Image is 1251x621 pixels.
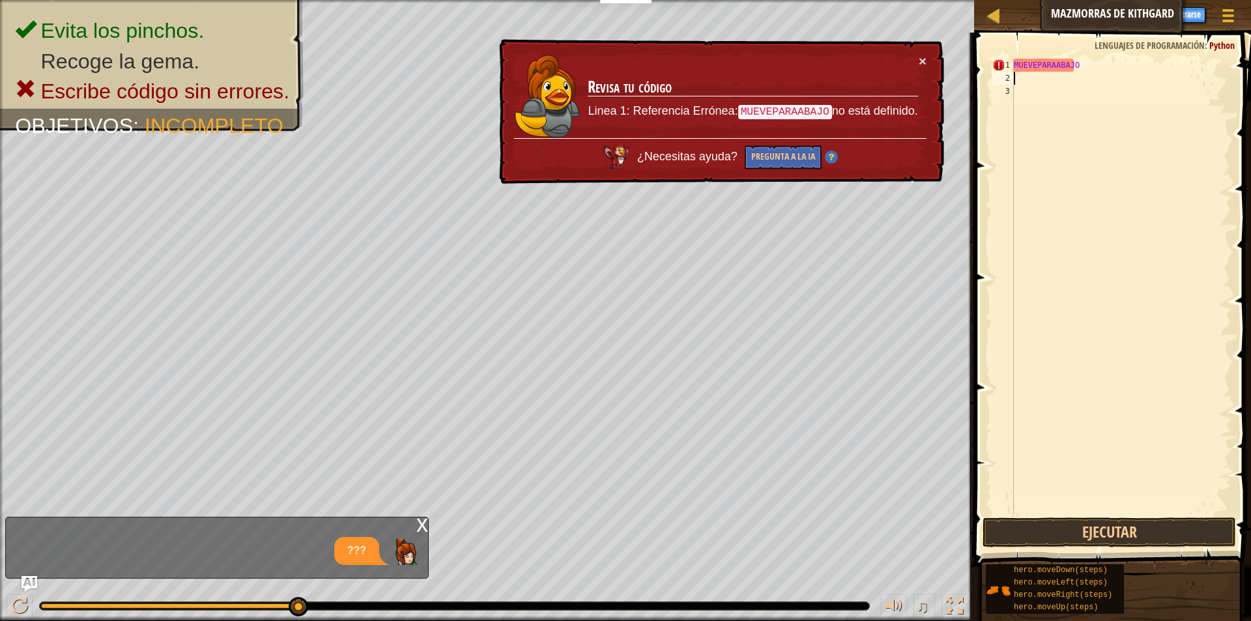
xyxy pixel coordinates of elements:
button: ♫ [913,594,936,621]
div: 1 [992,59,1014,72]
span: Objetivos [15,113,133,137]
button: Ajustar el volúmen [881,594,907,621]
li: Recoge la gema. [15,46,289,76]
span: : [1205,39,1209,51]
p: Linea 1: Referencia Errónea: no está definido. [588,103,917,120]
p: ??? [347,543,366,558]
div: 2 [992,72,1014,85]
li: Escribe código sin errores. [15,76,289,106]
span: hero.moveLeft(steps) [1014,578,1108,587]
span: ¿Necesitas ayuda? [637,150,741,163]
span: Ask AI [1088,7,1110,20]
span: Recoge la gema. [40,49,199,72]
span: Escribe código sin errores. [40,79,289,102]
img: Hint [825,151,838,164]
h3: Revisa tu código [588,78,917,96]
span: ♫ [916,596,929,616]
div: 3 [992,85,1014,98]
button: Mostrar menú de juego [1212,3,1244,33]
span: Pistas [1123,7,1147,20]
span: Lenguajes de programación [1095,39,1205,51]
img: duck_anya2.png [515,55,580,137]
button: × [919,54,927,68]
span: hero.moveUp(steps) [1014,603,1099,612]
span: hero.moveDown(steps) [1014,566,1108,575]
div: x [416,517,428,530]
button: Ask AI [1082,3,1117,27]
button: Ejecutar [983,517,1236,547]
img: AI [603,145,629,169]
span: : [133,113,145,137]
li: Evita los pinchos. [15,16,289,46]
button: Registrarse [1160,7,1205,23]
span: Evita los pinchos. [40,19,204,42]
code: MUEVEPARAABAJO [738,105,832,119]
span: hero.moveRight(steps) [1014,590,1112,599]
button: Ask AI [22,576,37,592]
img: Player [392,539,418,565]
button: Cambia a pantalla completa. [942,594,968,621]
span: Incompleto [145,113,283,137]
span: Python [1209,39,1235,51]
button: Ctrl + P: Pause [7,594,33,621]
img: portrait.png [986,578,1011,603]
button: Pregunta a la IA [745,145,822,169]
